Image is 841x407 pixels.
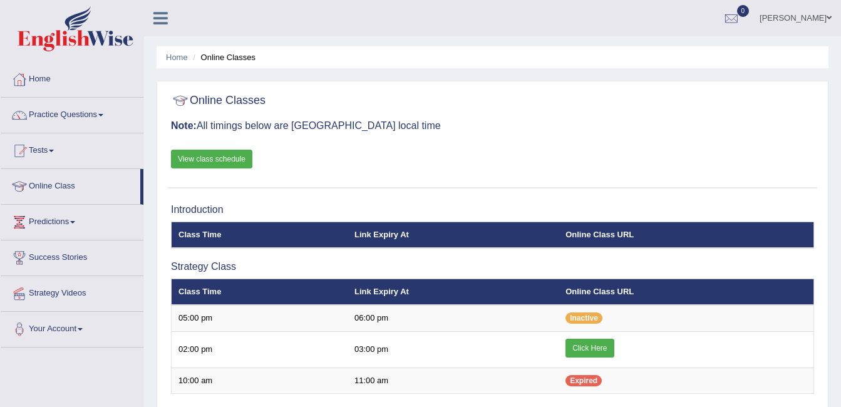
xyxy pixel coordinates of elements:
[166,53,188,62] a: Home
[1,133,143,165] a: Tests
[1,276,143,307] a: Strategy Videos
[171,91,266,110] h2: Online Classes
[348,368,559,394] td: 11:00 am
[565,375,602,386] span: Expired
[190,51,255,63] li: Online Classes
[1,205,143,236] a: Predictions
[1,169,140,200] a: Online Class
[171,150,252,168] a: View class schedule
[565,312,602,324] span: Inactive
[172,305,348,331] td: 05:00 pm
[172,331,348,368] td: 02:00 pm
[559,279,813,305] th: Online Class URL
[348,305,559,331] td: 06:00 pm
[172,222,348,248] th: Class Time
[171,261,814,272] h3: Strategy Class
[171,204,814,215] h3: Introduction
[172,368,348,394] td: 10:00 am
[348,222,559,248] th: Link Expiry At
[1,98,143,129] a: Practice Questions
[348,331,559,368] td: 03:00 pm
[171,120,197,131] b: Note:
[1,240,143,272] a: Success Stories
[348,279,559,305] th: Link Expiry At
[1,312,143,343] a: Your Account
[737,5,750,17] span: 0
[172,279,348,305] th: Class Time
[1,62,143,93] a: Home
[559,222,813,248] th: Online Class URL
[171,120,814,131] h3: All timings below are [GEOGRAPHIC_DATA] local time
[565,339,614,358] a: Click Here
